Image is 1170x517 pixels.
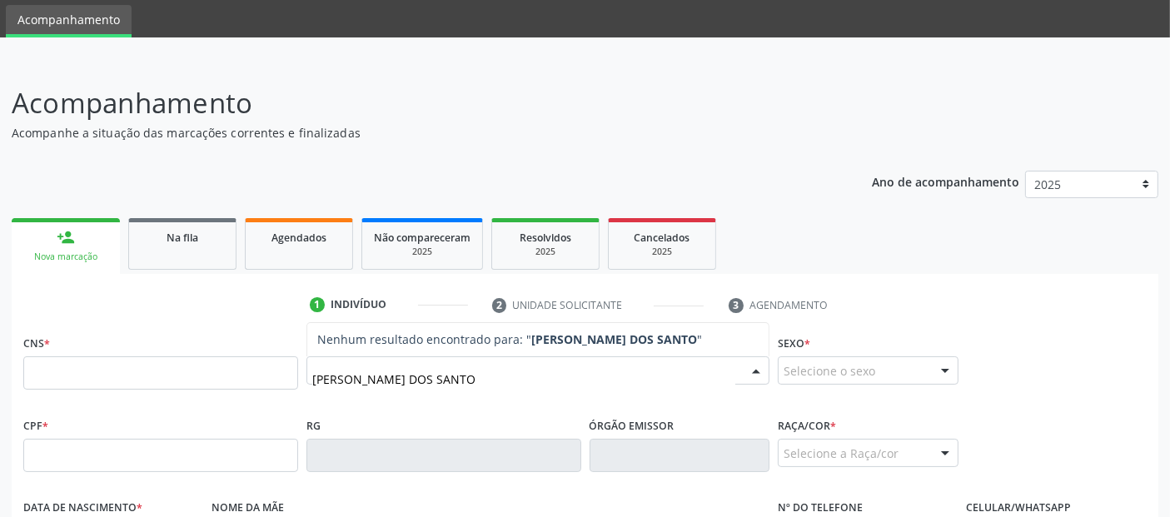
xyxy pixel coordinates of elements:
[23,413,48,439] label: CPF
[778,413,836,439] label: Raça/cor
[374,246,470,258] div: 2025
[635,231,690,245] span: Cancelados
[312,362,735,395] input: Busque pelo nome (ou informe CNS ou CPF ao lado)
[590,413,675,439] label: Órgão emissor
[531,331,697,347] strong: [PERSON_NAME] DOS SANTO
[23,251,108,263] div: Nova marcação
[784,445,899,462] span: Selecione a Raça/cor
[12,124,814,142] p: Acompanhe a situação das marcações correntes e finalizadas
[374,231,470,245] span: Não compareceram
[520,231,571,245] span: Resolvidos
[23,331,50,356] label: CNS
[271,231,326,245] span: Agendados
[6,5,132,37] a: Acompanhamento
[331,297,386,312] div: Indivíduo
[57,228,75,246] div: person_add
[167,231,198,245] span: Na fila
[504,246,587,258] div: 2025
[306,413,321,439] label: RG
[310,297,325,312] div: 1
[784,362,875,380] span: Selecione o sexo
[12,82,814,124] p: Acompanhamento
[317,331,702,347] span: Nenhum resultado encontrado para: " "
[778,331,810,356] label: Sexo
[620,246,704,258] div: 2025
[872,171,1019,191] p: Ano de acompanhamento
